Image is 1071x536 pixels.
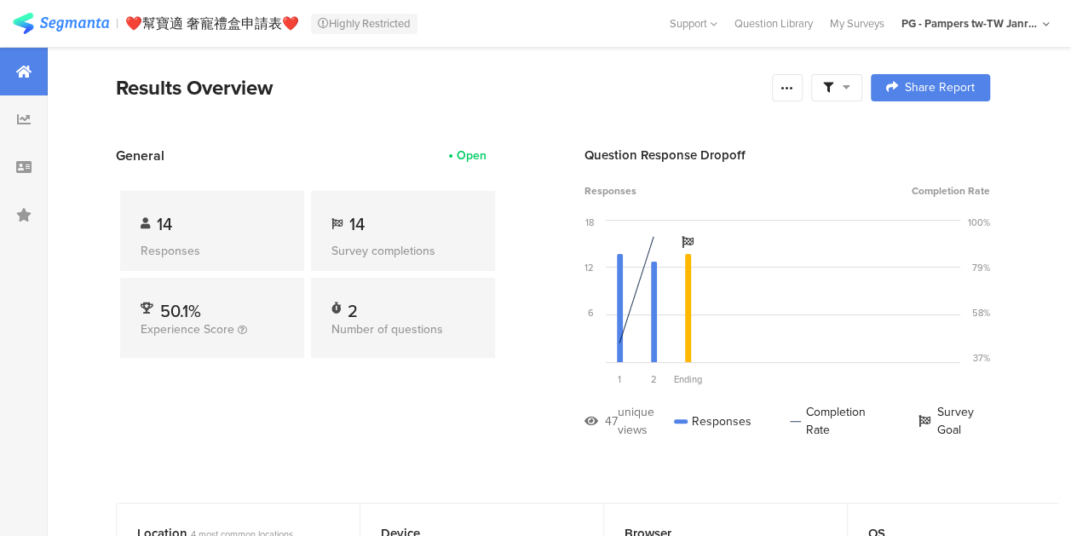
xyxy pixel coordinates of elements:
span: Completion Rate [912,183,990,199]
div: 2 [348,298,358,315]
span: Number of questions [331,320,443,338]
div: 79% [972,261,990,274]
span: 50.1% [160,298,201,324]
div: 58% [972,306,990,320]
span: Share Report [905,82,975,94]
div: Support [670,10,717,37]
div: Survey Goal [918,403,990,439]
span: Experience Score [141,320,234,338]
div: 18 [585,216,594,229]
div: Open [457,147,487,164]
div: Ending [671,372,705,386]
div: Results Overview [116,72,763,103]
a: Question Library [726,15,821,32]
div: Survey completions [331,242,475,260]
div: 37% [973,351,990,365]
div: 100% [968,216,990,229]
div: unique views [618,403,674,439]
div: Responses [674,403,751,439]
img: segmanta logo [13,13,109,34]
div: PG - Pampers tw-TW Janrain [901,15,1038,32]
span: 2 [651,372,657,386]
span: 14 [349,211,365,237]
div: 6 [588,306,594,320]
span: Responses [584,183,636,199]
span: 1 [618,372,621,386]
span: 14 [157,211,172,237]
i: Survey Goal [682,236,694,248]
div: 47 [605,412,618,430]
div: ❤️幫寶適 奢寵禮盒申請表❤️ [125,15,299,32]
span: General [116,146,164,165]
div: Completion Rate [790,403,880,439]
div: Question Response Dropoff [584,146,990,164]
a: My Surveys [821,15,893,32]
div: 12 [584,261,594,274]
div: | [116,14,118,33]
div: Highly Restricted [311,14,417,34]
div: Responses [141,242,284,260]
